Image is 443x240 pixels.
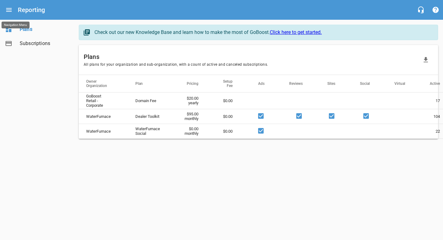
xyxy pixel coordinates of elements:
button: Live Chat [413,2,428,17]
th: Virtual [387,75,422,92]
th: WaterFurnace Social [128,124,177,139]
th: Plan [128,75,177,92]
th: Setup Fee [216,75,250,92]
button: Open drawer [2,2,16,17]
td: $0.00 monthly [177,124,216,139]
button: Support Portal [428,2,443,17]
th: Ads [250,75,282,92]
span: All plans for your organization and sub-organization, with a count of active and canceled subscri... [84,62,418,68]
td: $0.00 [216,92,250,109]
th: Dealer Toolkit [128,109,177,124]
span: Plans [20,26,66,33]
th: WaterFurnace [79,109,128,124]
a: Click here to get started. [270,29,322,35]
th: WaterFurnace [79,124,128,139]
td: $95.00 monthly [177,109,216,124]
h6: Plans [84,52,418,62]
th: GoBoost Retail - Corporate [79,92,128,109]
td: $0.00 [216,109,250,124]
th: Pricing [177,75,216,92]
th: Sites [320,75,353,92]
th: Owner Organization [79,75,128,92]
span: Subscriptions [20,40,66,47]
td: $20.00 yearly [177,92,216,109]
div: Check out our new Knowledge Base and learn how to make the most of GoBoost. [94,29,432,36]
th: Social [353,75,387,92]
button: Download Data [418,52,433,67]
td: $0.00 [216,124,250,139]
th: Reviews [282,75,320,92]
th: Domain Fee [128,92,177,109]
h6: Reporting [18,5,45,15]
